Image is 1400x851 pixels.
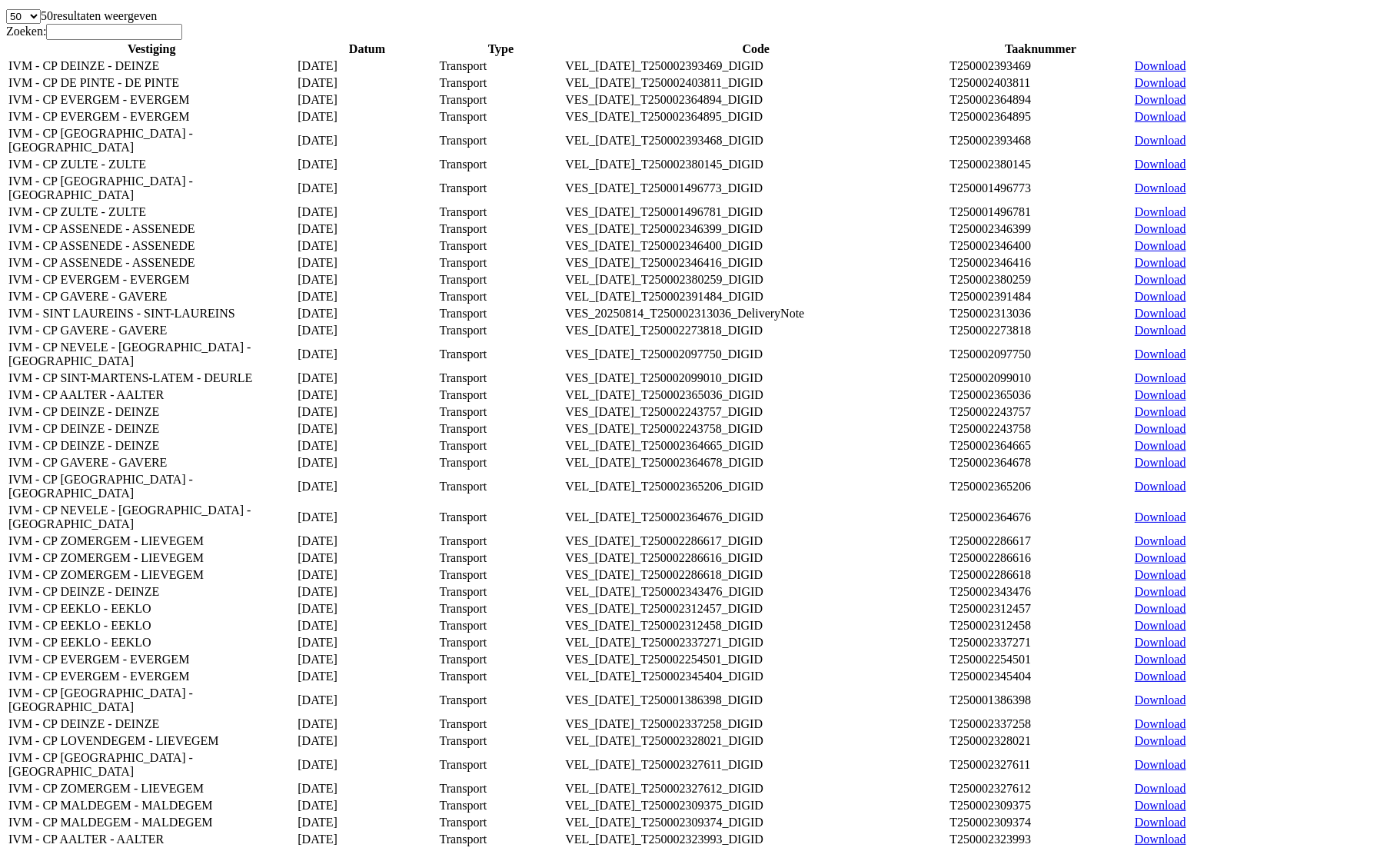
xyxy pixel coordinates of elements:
td: T250002346400 [949,238,1132,254]
td: IVM - CP EEKLO - EEKLO [8,635,295,650]
td: Transport [439,635,564,650]
td: [DATE] [297,58,437,74]
td: [DATE] [297,109,437,125]
td: [DATE] [297,371,437,386]
td: [DATE] [297,503,437,532]
td: [DATE] [297,686,437,715]
td: VEL_[DATE]_T250002364678_DIGID [564,455,947,470]
a: Download [1135,110,1186,123]
td: [DATE] [297,798,437,813]
td: [DATE] [297,306,437,321]
td: T250001386398 [949,686,1132,715]
td: T250002365036 [949,387,1132,403]
td: VES_[DATE]_T250002254501_DIGID [564,652,947,667]
td: T250002286616 [949,550,1132,566]
td: [DATE] [297,255,437,271]
td: IVM - CP EVERGEM - EVERGEM [8,109,295,125]
td: T250002097750 [949,340,1132,369]
td: [DATE] [297,174,437,203]
td: Transport [439,438,564,454]
td: Transport [439,58,564,74]
td: IVM - CP ZULTE - ZULTE [8,157,295,172]
td: IVM - CP [GEOGRAPHIC_DATA] - [GEOGRAPHIC_DATA] [8,174,295,203]
td: [DATE] [297,815,437,830]
td: T250002365206 [949,472,1132,501]
td: VEL_[DATE]_T250002393468_DIGID [564,126,947,155]
td: VES_[DATE]_T250002243757_DIGID [564,404,947,420]
td: VES_[DATE]_T250002337258_DIGID [564,716,947,732]
td: T250002243757 [949,404,1132,420]
td: T250002337271 [949,635,1132,650]
td: VES_20250814_T250002313036_DeliveryNote [564,306,947,321]
td: VEL_[DATE]_T250002309375_DIGID [564,798,947,813]
td: T250002312457 [949,601,1132,617]
a: Download [1135,717,1186,730]
a: Download [1135,585,1186,598]
td: T250002364665 [949,438,1132,454]
a: Download [1135,734,1186,747]
td: Transport [439,421,564,437]
td: T250002273818 [949,323,1132,338]
td: Transport [439,109,564,125]
td: T250002323993 [949,832,1132,847]
label: Zoeken: [6,25,46,38]
td: IVM - CP ZULTE - ZULTE [8,204,295,220]
a: Download [1135,816,1186,829]
td: IVM - CP DE PINTE - DE PINTE [8,75,295,91]
a: Download [1135,833,1186,846]
td: IVM - CP EEKLO - EEKLO [8,618,295,633]
td: T250002345404 [949,669,1132,684]
td: T250002327611 [949,750,1132,780]
td: IVM - CP SINT-MARTENS-LATEM - DEURLE [8,371,295,386]
td: IVM - CP EVERGEM - EVERGEM [8,652,295,667]
td: IVM - CP EVERGEM - EVERGEM [8,669,295,684]
td: [DATE] [297,289,437,304]
a: Download [1135,239,1186,252]
td: [DATE] [297,272,437,288]
a: Download [1135,568,1186,581]
td: T250002380145 [949,157,1132,172]
a: Download [1135,782,1186,795]
td: VEL_[DATE]_T250002323993_DIGID [564,832,947,847]
a: Download [1135,799,1186,812]
td: Transport [439,323,564,338]
a: Download [1135,181,1186,194]
td: Transport [439,204,564,220]
td: IVM - CP LOVENDEGEM - LIEVEGEM [8,733,295,749]
td: VES_[DATE]_T250002243758_DIGID [564,421,947,437]
td: Transport [439,306,564,321]
td: IVM - CP ASSENEDE - ASSENEDE [8,221,295,237]
a: Download [1135,273,1186,286]
td: T250002391484 [949,289,1132,304]
td: IVM - CP NEVELE - [GEOGRAPHIC_DATA] - [GEOGRAPHIC_DATA] [8,503,295,532]
td: [DATE] [297,550,437,566]
td: IVM - CP [GEOGRAPHIC_DATA] - [GEOGRAPHIC_DATA] [8,750,295,780]
td: IVM - CP GAVERE - GAVERE [8,323,295,338]
a: Download [1135,619,1186,632]
td: [DATE] [297,438,437,454]
td: Transport [439,387,564,403]
td: IVM - CP ZOMERGEM - LIEVEGEM [8,567,295,583]
td: T250002403811 [949,75,1132,91]
td: T250001496773 [949,174,1132,203]
td: VES_[DATE]_T250002286617_DIGID [564,534,947,549]
td: Transport [439,472,564,501]
td: Transport [439,686,564,715]
td: T250002343476 [949,584,1132,600]
td: T250002380259 [949,272,1132,288]
td: IVM - CP ZOMERGEM - LIEVEGEM [8,550,295,566]
td: Transport [439,534,564,549]
td: T250002243758 [949,421,1132,437]
td: VES_[DATE]_T250002286618_DIGID [564,567,947,583]
td: IVM - CP MALDEGEM - MALDEGEM [8,815,295,830]
td: IVM - CP NEVELE - [GEOGRAPHIC_DATA] - [GEOGRAPHIC_DATA] [8,340,295,369]
td: VEL_[DATE]_T250002365036_DIGID [564,387,947,403]
label: resultaten weergeven [53,9,157,22]
td: VES_[DATE]_T250001496773_DIGID [564,174,947,203]
td: VES_[DATE]_T250002286616_DIGID [564,550,947,566]
a: Download [1135,510,1186,524]
span: Taaknummer [1005,42,1076,55]
td: T250002393468 [949,126,1132,155]
td: [DATE] [297,584,437,600]
span: Code [743,42,770,55]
